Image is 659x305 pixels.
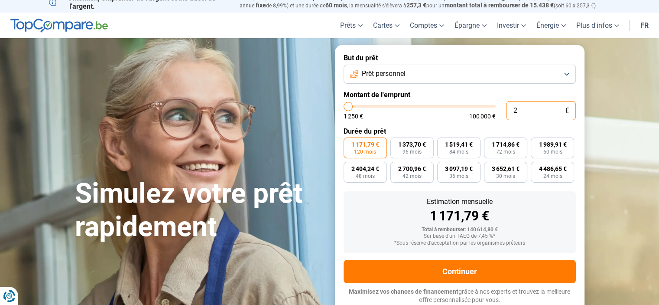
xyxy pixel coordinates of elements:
[492,13,531,38] a: Investir
[10,19,108,33] img: TopCompare
[539,166,566,172] span: 4 486,65 €
[531,13,571,38] a: Énergie
[362,69,406,79] span: Prêt personnel
[449,174,468,179] span: 36 mois
[351,233,569,239] div: Sur base d'un TAEG de 7,45 %*
[496,149,515,154] span: 72 mois
[75,177,325,244] h1: Simulez votre prêt rapidement
[344,91,576,99] label: Montant de l'emprunt
[325,2,347,9] span: 60 mois
[539,141,566,148] span: 1 989,91 €
[565,107,569,115] span: €
[635,13,654,38] a: fr
[543,149,562,154] span: 60 mois
[354,149,376,154] span: 120 mois
[349,288,458,295] span: Maximisez vos chances de financement
[351,141,379,148] span: 1 171,79 €
[398,141,426,148] span: 1 373,70 €
[344,288,576,305] p: grâce à nos experts et trouvez la meilleure offre personnalisée pour vous.
[335,13,368,38] a: Prêts
[351,198,569,205] div: Estimation mensuelle
[351,240,569,246] div: *Sous réserve d'acceptation par les organismes prêteurs
[571,13,624,38] a: Plus d'infos
[492,141,519,148] span: 1 714,86 €
[344,54,576,62] label: But du prêt
[449,13,492,38] a: Épargne
[356,174,375,179] span: 48 mois
[256,2,266,9] span: fixe
[445,2,554,9] span: montant total à rembourser de 15.438 €
[344,113,363,119] span: 1 250 €
[398,166,426,172] span: 2 700,96 €
[543,174,562,179] span: 24 mois
[344,127,576,135] label: Durée du prêt
[351,166,379,172] span: 2 404,24 €
[403,149,422,154] span: 96 mois
[351,227,569,233] div: Total à rembourser: 140 614,80 €
[445,166,473,172] span: 3 097,19 €
[449,149,468,154] span: 84 mois
[405,13,449,38] a: Comptes
[344,260,576,283] button: Continuer
[406,2,426,9] span: 257,3 €
[368,13,405,38] a: Cartes
[351,210,569,223] div: 1 171,79 €
[445,141,473,148] span: 1 519,41 €
[403,174,422,179] span: 42 mois
[344,65,576,84] button: Prêt personnel
[469,113,496,119] span: 100 000 €
[496,174,515,179] span: 30 mois
[492,166,519,172] span: 3 652,61 €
